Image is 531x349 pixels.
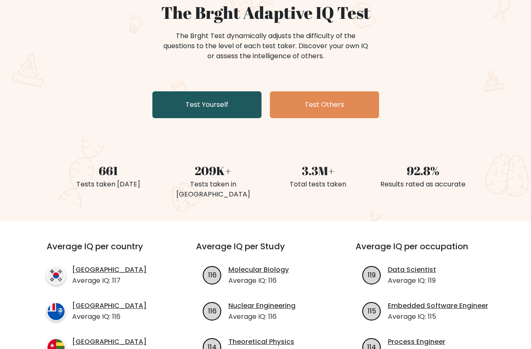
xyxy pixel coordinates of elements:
[388,276,436,286] p: Average IQ: 119
[356,241,495,261] h3: Average IQ per occupation
[72,301,146,311] a: [GEOGRAPHIC_DATA]
[228,337,294,347] a: Theoretical Physics
[388,265,436,275] a: Data Scientist
[228,301,296,311] a: Nuclear Engineering
[72,312,146,322] p: Average IQ: 116
[271,162,366,179] div: 3.3M+
[47,266,65,285] img: country
[271,179,366,189] div: Total tests taken
[367,306,376,315] text: 115
[47,241,166,261] h3: Average IQ per country
[368,270,376,279] text: 119
[388,312,488,322] p: Average IQ: 115
[388,301,488,311] a: Embedded Software Engineer
[208,270,216,279] text: 116
[152,91,262,118] a: Test Yourself
[72,337,146,347] a: [GEOGRAPHIC_DATA]
[166,162,261,179] div: 209K+
[208,306,216,315] text: 116
[270,91,379,118] a: Test Others
[61,162,156,179] div: 661
[376,162,471,179] div: 92.8%
[228,276,289,286] p: Average IQ: 116
[228,265,289,275] a: Molecular Biology
[388,337,445,347] a: Process Engineer
[72,276,146,286] p: Average IQ: 117
[61,3,471,23] h1: The Brght Adaptive IQ Test
[196,241,335,261] h3: Average IQ per Study
[47,302,65,321] img: country
[72,265,146,275] a: [GEOGRAPHIC_DATA]
[61,179,156,189] div: Tests taken [DATE]
[161,31,371,61] div: The Brght Test dynamically adjusts the difficulty of the questions to the level of each test take...
[166,179,261,199] div: Tests taken in [GEOGRAPHIC_DATA]
[228,312,296,322] p: Average IQ: 116
[376,179,471,189] div: Results rated as accurate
